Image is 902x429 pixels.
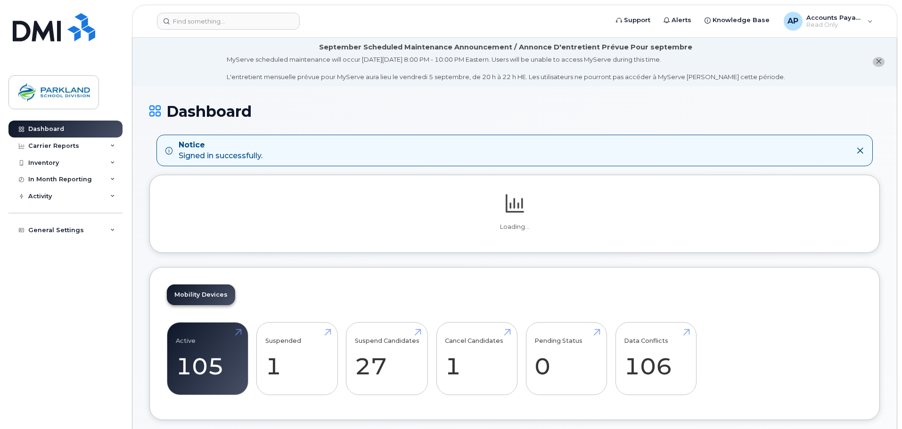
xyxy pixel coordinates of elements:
a: Mobility Devices [167,284,235,305]
p: Loading... [167,223,862,231]
div: Signed in successfully. [179,140,262,162]
div: MyServe scheduled maintenance will occur [DATE][DATE] 8:00 PM - 10:00 PM Eastern. Users will be u... [227,55,785,81]
a: Pending Status 0 [534,328,598,390]
h1: Dashboard [149,103,880,120]
strong: Notice [179,140,262,151]
div: September Scheduled Maintenance Announcement / Annonce D'entretient Prévue Pour septembre [319,42,692,52]
a: Active 105 [176,328,239,390]
a: Suspend Candidates 27 [355,328,419,390]
a: Suspended 1 [265,328,329,390]
button: close notification [873,57,885,67]
a: Data Conflicts 106 [624,328,688,390]
a: Cancel Candidates 1 [445,328,508,390]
